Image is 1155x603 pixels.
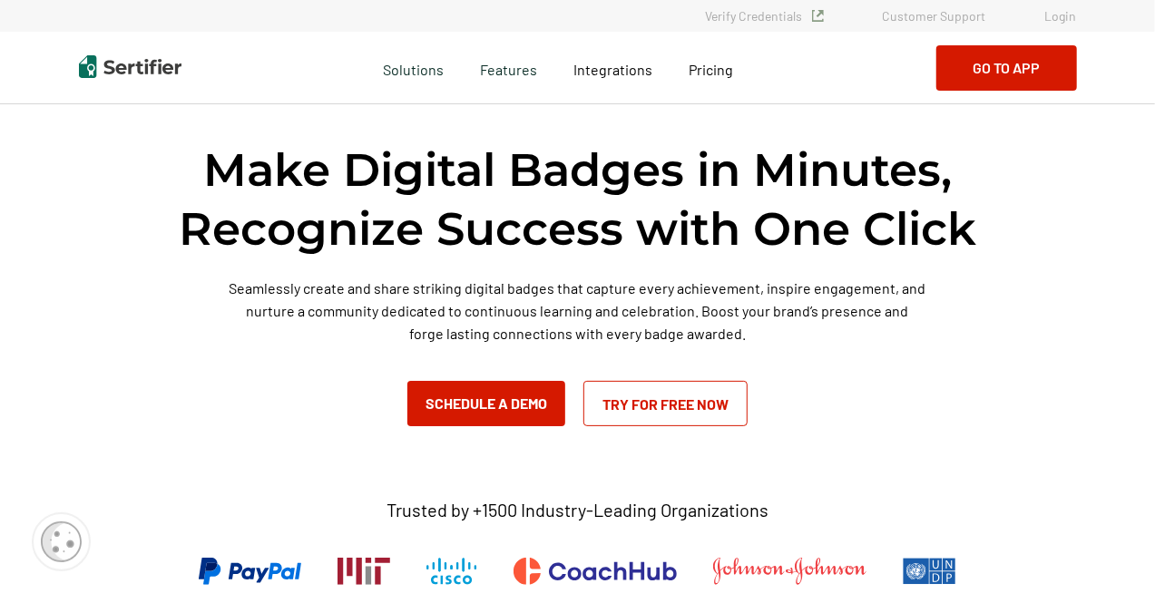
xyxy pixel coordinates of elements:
span: Pricing [690,61,734,78]
span: Solutions [384,56,445,79]
img: Massachusetts Institute of Technology [338,558,390,585]
a: Try for Free Now [583,381,748,426]
p: Seamlessly create and share striking digital badges that capture every achievement, inspire engag... [229,277,927,345]
iframe: Chat Widget [1064,516,1155,603]
a: Integrations [574,56,653,79]
img: Johnson & Johnson [713,558,866,585]
img: Sertifier | Digital Credentialing Platform [79,55,181,78]
img: Cookie Popup Icon [41,521,82,562]
button: Schedule a Demo [407,381,565,426]
img: Cisco [426,558,477,585]
button: Go to App [936,45,1077,91]
img: Verified [812,10,824,22]
span: Features [481,56,538,79]
a: Login [1045,8,1077,24]
a: Pricing [690,56,734,79]
img: PayPal [199,558,301,585]
p: Trusted by +1500 Industry-Leading Organizations [387,499,768,521]
a: Verify Credentials [706,8,824,24]
img: CoachHub [514,558,677,585]
span: Integrations [574,61,653,78]
a: Customer Support [883,8,986,24]
h1: Make Digital Badges in Minutes, Recognize Success with One Click [79,141,1077,258]
img: UNDP [903,558,956,585]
